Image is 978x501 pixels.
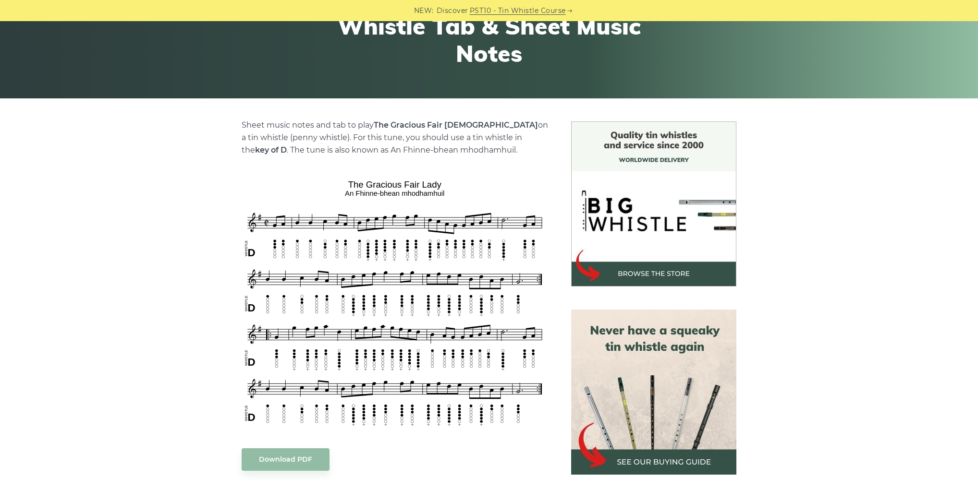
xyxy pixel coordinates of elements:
img: BigWhistle Tin Whistle Store [571,121,736,286]
a: PST10 - Tin Whistle Course [470,5,566,16]
strong: The Gracious Fair [DEMOGRAPHIC_DATA] [374,120,538,130]
a: Download PDF [242,448,330,471]
img: The Gracious Fair Lady Tin Whistle Tabs & Sheet Music [242,176,548,429]
img: tin whistle buying guide [571,310,736,475]
span: NEW: [414,5,434,16]
strong: key of D [255,145,287,155]
p: Sheet music notes and tab to play on a tin whistle (penny whistle). For this tune, you should use... [242,119,548,156]
span: Discover [437,5,468,16]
